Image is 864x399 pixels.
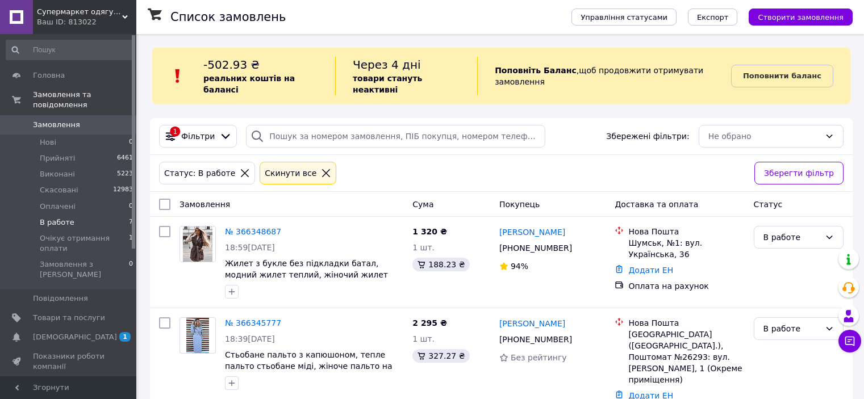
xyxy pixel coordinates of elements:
[37,7,122,17] span: Супермаркет одягу та взуття Modamart.prom.ua
[412,227,447,236] span: 1 320 ₴
[477,57,731,95] div: , щоб продовжити отримувати замовлення
[33,293,88,304] span: Повідомлення
[754,162,844,184] button: Зберегти фільтр
[838,330,861,352] button: Чат з покупцем
[33,120,80,130] span: Замовлення
[412,349,469,363] div: 327.27 ₴
[246,125,545,148] input: Пошук за номером замовлення, ПІБ покупця, номером телефону, Email, номером накладної
[499,318,565,329] a: [PERSON_NAME]
[511,353,567,362] span: Без рейтингу
[628,237,744,260] div: Шумськ, №1: вул. Українська, 36
[180,226,216,262] a: Фото товару
[170,10,286,24] h1: Список замовлень
[581,13,667,22] span: Управління статусами
[499,335,572,344] span: [PHONE_NUMBER]
[499,243,572,253] span: [PHONE_NUMBER]
[33,90,136,110] span: Замовлення та повідомлення
[628,317,744,329] div: Нова Пошта
[180,200,230,209] span: Замовлення
[40,137,56,148] span: Нові
[353,58,421,72] span: Через 4 дні
[40,233,129,254] span: Очікує отримання оплати
[37,17,136,27] div: Ваш ID: 813022
[412,200,433,209] span: Cума
[615,200,698,209] span: Доставка та оплата
[162,167,237,179] div: Статус: В работе
[186,318,208,353] img: Фото товару
[40,169,75,179] span: Виконані
[743,72,821,80] b: Поповнити баланс
[606,131,689,142] span: Збережені фільтри:
[763,322,820,335] div: В работе
[129,201,133,212] span: 0
[129,233,133,254] span: 1
[40,217,74,228] span: В работе
[117,169,133,179] span: 5223
[499,200,540,209] span: Покупець
[749,9,853,26] button: Створити замовлення
[33,332,117,342] span: [DEMOGRAPHIC_DATA]
[628,280,744,292] div: Оплата на рахунок
[180,317,216,354] a: Фото товару
[412,318,447,327] span: 2 295 ₴
[499,226,565,238] a: [PERSON_NAME]
[113,185,133,195] span: 12983
[688,9,738,26] button: Експорт
[758,13,844,22] span: Створити замовлення
[225,227,281,236] a: № 366348687
[225,318,281,327] a: № 366345777
[763,231,820,243] div: В работе
[754,200,783,209] span: Статус
[33,351,105,372] span: Показники роботи компанії
[737,12,853,21] a: Створити замовлення
[181,131,215,142] span: Фільтри
[495,66,577,75] b: Поповніть Баланс
[262,167,319,179] div: Cкинути все
[40,153,75,163] span: Прийняті
[6,40,134,60] input: Пошук
[628,266,673,275] a: Додати ЕН
[33,313,105,323] span: Товари та послуги
[129,217,133,228] span: 7
[129,137,133,148] span: 0
[129,259,133,280] span: 0
[40,201,76,212] span: Оплачені
[40,259,129,280] span: Замовлення з [PERSON_NAME]
[203,74,295,94] b: реальних коштів на балансі
[225,243,275,252] span: 18:59[DATE]
[731,65,833,87] a: Поповнити баланс
[203,58,260,72] span: -502.93 ₴
[119,332,131,342] span: 1
[225,350,393,382] a: Стьобане пальто з капюшоном, тепле пальто стьобане міді, жіноче пальто на запах, пальто жіноче ов...
[33,70,65,81] span: Головна
[697,13,729,22] span: Експорт
[571,9,677,26] button: Управління статусами
[708,130,820,142] div: Не обрано
[412,334,435,343] span: 1 шт.
[511,262,528,271] span: 94%
[412,258,469,271] div: 188.23 ₴
[353,74,422,94] b: товари стануть неактивні
[117,153,133,163] span: 6461
[169,68,186,85] img: :exclamation:
[764,167,834,179] span: Зберегти фільтр
[225,259,388,291] a: Жилет з букле без підкладки батал, модний жилет теплий, жіночий жилет демісезонний батальний беж,...
[412,243,435,252] span: 1 шт.
[183,226,212,262] img: Фото товару
[628,226,744,237] div: Нова Пошта
[225,334,275,343] span: 18:39[DATE]
[40,185,78,195] span: Скасовані
[628,329,744,385] div: [GEOGRAPHIC_DATA] ([GEOGRAPHIC_DATA].), Поштомат №26293: вул. [PERSON_NAME], 1 (Окреме приміщення)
